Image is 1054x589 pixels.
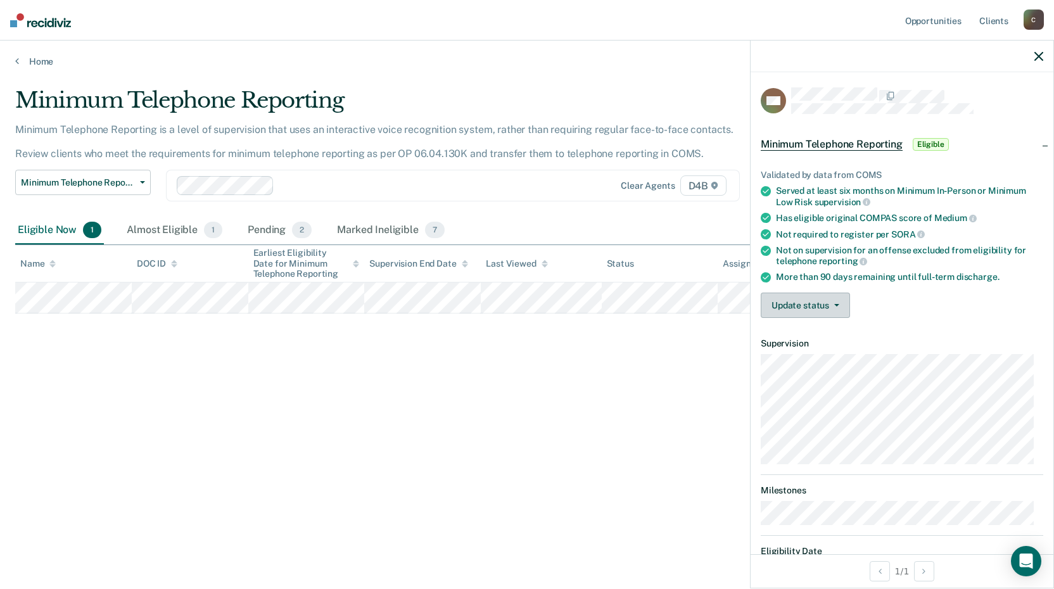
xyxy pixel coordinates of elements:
div: Status [607,258,634,269]
button: Next Opportunity [914,561,934,581]
span: 1 [83,222,101,238]
span: 7 [425,222,445,238]
span: Minimum Telephone Reporting [21,177,135,188]
img: Recidiviz [10,13,71,27]
span: Medium [934,213,977,223]
div: Earliest Eligibility Date for Minimum Telephone Reporting [253,248,360,279]
span: D4B [680,175,727,196]
div: Not required to register per [776,229,1043,240]
div: Clear agents [621,180,675,191]
div: Marked Ineligible [334,217,447,244]
div: Served at least six months on Minimum In-Person or Minimum Low Risk [776,186,1043,207]
div: Almost Eligible [124,217,225,244]
div: Minimum Telephone Reporting [15,87,806,123]
span: Minimum Telephone Reporting [761,138,903,151]
div: Pending [245,217,314,244]
span: reporting [819,256,868,266]
div: Minimum Telephone ReportingEligible [751,124,1053,165]
div: Open Intercom Messenger [1011,546,1041,576]
button: Previous Opportunity [870,561,890,581]
div: Eligible Now [15,217,104,244]
span: 1 [204,222,222,238]
p: Minimum Telephone Reporting is a level of supervision that uses an interactive voice recognition ... [15,123,733,160]
div: Assigned to [723,258,782,269]
span: supervision [815,197,870,207]
span: discharge. [956,272,1000,282]
span: SORA [891,229,925,239]
dt: Supervision [761,338,1043,349]
div: 1 / 1 [751,554,1053,588]
span: Eligible [913,138,949,151]
div: Supervision End Date [369,258,467,269]
div: Validated by data from COMS [761,170,1043,180]
div: Name [20,258,56,269]
dt: Eligibility Date [761,546,1043,557]
div: Last Viewed [486,258,547,269]
a: Home [15,56,1039,67]
div: C [1024,9,1044,30]
dt: Milestones [761,485,1043,496]
div: Not on supervision for an offense excluded from eligibility for telephone [776,245,1043,267]
button: Update status [761,293,850,318]
span: 2 [292,222,312,238]
div: More than 90 days remaining until full-term [776,272,1043,282]
div: DOC ID [137,258,177,269]
div: Has eligible original COMPAS score of [776,212,1043,224]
